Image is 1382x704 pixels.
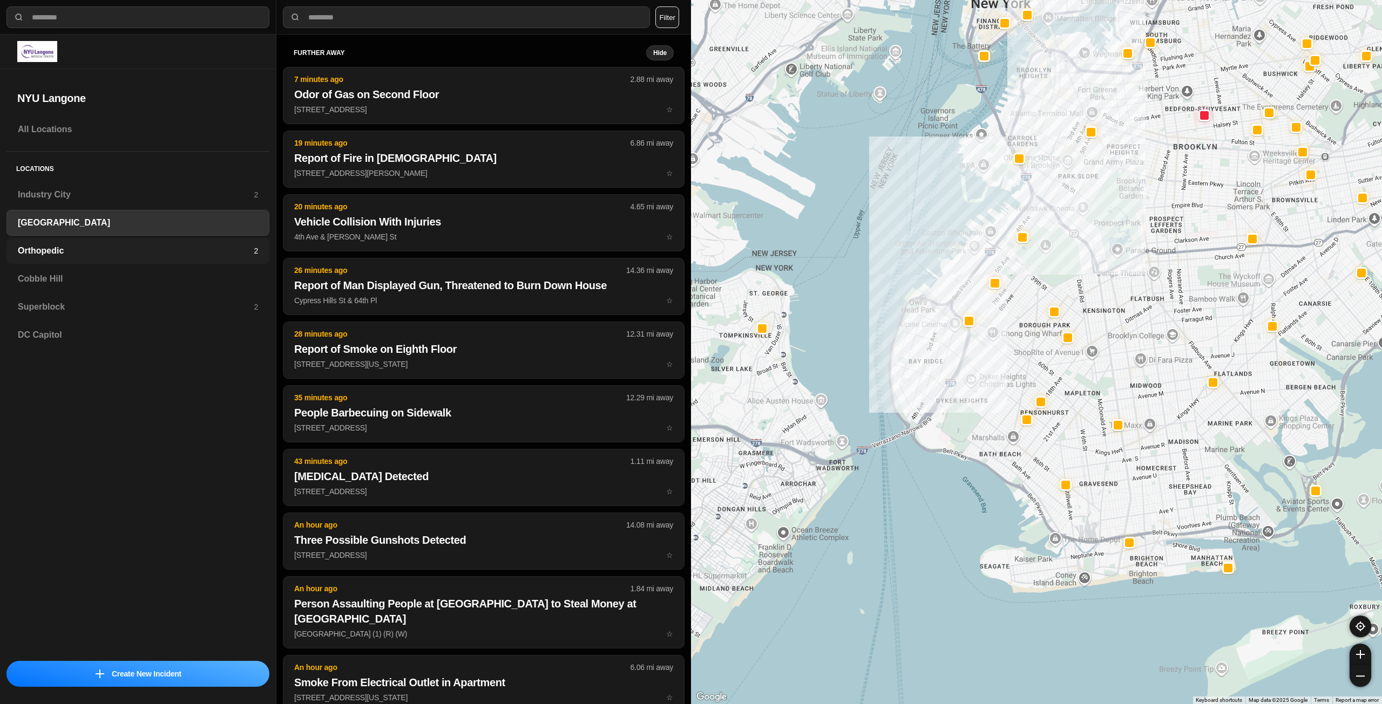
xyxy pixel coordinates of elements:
img: logo [17,41,57,62]
a: [GEOGRAPHIC_DATA] [6,210,269,236]
a: An hour ago1.84 mi awayPerson Assaulting People at [GEOGRAPHIC_DATA] to Steal Money at [GEOGRAPHI... [283,629,685,638]
h5: further away [294,49,646,57]
p: An hour ago [294,583,631,594]
a: 43 minutes ago1.11 mi away[MEDICAL_DATA] Detected[STREET_ADDRESS]star [283,487,685,496]
p: An hour ago [294,520,626,530]
p: 6.86 mi away [631,138,673,148]
p: 19 minutes ago [294,138,631,148]
button: Filter [655,6,679,28]
span: star [666,423,673,432]
p: 2.88 mi away [631,74,673,85]
h3: Orthopedic [18,244,254,257]
button: An hour ago1.84 mi awayPerson Assaulting People at [GEOGRAPHIC_DATA] to Steal Money at [GEOGRAPHI... [283,576,685,648]
small: Hide [653,49,667,57]
p: 12.31 mi away [626,329,673,339]
p: Create New Incident [112,668,181,679]
a: 28 minutes ago12.31 mi awayReport of Smoke on Eighth Floor[STREET_ADDRESS][US_STATE]star [283,359,685,368]
h3: All Locations [18,123,258,136]
a: Cobble Hill [6,266,269,292]
p: 4th Ave & [PERSON_NAME] St [294,231,673,242]
p: An hour ago [294,662,631,673]
button: 26 minutes ago14.36 mi awayReport of Man Displayed Gun, Threatened to Burn Down HouseCypress Hill... [283,258,685,315]
a: Open this area in Google Maps (opens a new window) [694,690,729,704]
h3: Industry City [18,188,254,201]
span: star [666,360,673,368]
a: 20 minutes ago4.65 mi awayVehicle Collision With Injuries4th Ave & [PERSON_NAME] Ststar [283,232,685,241]
h2: Odor of Gas on Second Floor [294,87,673,102]
a: Report a map error [1336,697,1379,703]
p: 1.11 mi away [631,456,673,467]
a: 19 minutes ago6.86 mi awayReport of Fire in [DEMOGRAPHIC_DATA][STREET_ADDRESS][PERSON_NAME]star [283,168,685,177]
p: 43 minutes ago [294,456,631,467]
a: Terms (opens in new tab) [1314,697,1329,703]
button: zoom-in [1350,644,1371,665]
h2: Person Assaulting People at [GEOGRAPHIC_DATA] to Steal Money at [GEOGRAPHIC_DATA] [294,596,673,626]
p: [STREET_ADDRESS][PERSON_NAME] [294,168,673,179]
button: zoom-out [1350,665,1371,687]
p: 2 [254,302,258,312]
a: Industry City2 [6,182,269,208]
button: Keyboard shortcuts [1196,696,1242,704]
h2: [MEDICAL_DATA] Detected [294,469,673,484]
img: icon [96,669,104,678]
h2: Vehicle Collision With Injuries [294,214,673,229]
p: 28 minutes ago [294,329,626,339]
span: star [666,105,673,114]
span: star [666,233,673,241]
button: 7 minutes ago2.88 mi awayOdor of Gas on Second Floor[STREET_ADDRESS]star [283,67,685,124]
p: Cypress Hills St & 64th Pl [294,295,673,306]
p: 7 minutes ago [294,74,631,85]
p: 2 [254,245,258,256]
span: star [666,169,673,177]
p: 14.08 mi away [626,520,673,530]
p: 12.29 mi away [626,392,673,403]
p: [STREET_ADDRESS][US_STATE] [294,692,673,703]
p: 20 minutes ago [294,201,631,212]
button: 28 minutes ago12.31 mi awayReport of Smoke on Eighth Floor[STREET_ADDRESS][US_STATE]star [283,322,685,379]
p: [STREET_ADDRESS] [294,422,673,433]
p: [STREET_ADDRESS] [294,550,673,561]
h5: Locations [6,152,269,182]
a: 35 minutes ago12.29 mi awayPeople Barbecuing on Sidewalk[STREET_ADDRESS]star [283,423,685,432]
a: An hour ago14.08 mi awayThree Possible Gunshots Detected[STREET_ADDRESS]star [283,550,685,559]
button: 35 minutes ago12.29 mi awayPeople Barbecuing on Sidewalk[STREET_ADDRESS]star [283,385,685,442]
img: zoom-in [1356,650,1365,659]
p: 1.84 mi away [631,583,673,594]
button: 20 minutes ago4.65 mi awayVehicle Collision With Injuries4th Ave & [PERSON_NAME] Ststar [283,194,685,251]
h3: [GEOGRAPHIC_DATA] [18,216,258,229]
p: [STREET_ADDRESS] [294,104,673,115]
h3: Cobble Hill [18,272,258,285]
img: zoom-out [1356,672,1365,680]
h3: Superblock [18,300,254,313]
img: search [13,12,24,23]
a: 26 minutes ago14.36 mi awayReport of Man Displayed Gun, Threatened to Burn Down HouseCypress Hill... [283,296,685,305]
a: All Locations [6,117,269,142]
a: Superblock2 [6,294,269,320]
p: 14.36 mi away [626,265,673,276]
a: An hour ago6.06 mi awaySmoke From Electrical Outlet in Apartment[STREET_ADDRESS][US_STATE]star [283,693,685,702]
h2: Report of Fire in [DEMOGRAPHIC_DATA] [294,151,673,166]
button: 19 minutes ago6.86 mi awayReport of Fire in [DEMOGRAPHIC_DATA][STREET_ADDRESS][PERSON_NAME]star [283,131,685,188]
img: recenter [1356,621,1365,631]
button: recenter [1350,616,1371,637]
a: 7 minutes ago2.88 mi awayOdor of Gas on Second Floor[STREET_ADDRESS]star [283,105,685,114]
span: star [666,693,673,702]
h2: Report of Man Displayed Gun, Threatened to Burn Down House [294,278,673,293]
button: iconCreate New Incident [6,661,269,687]
span: star [666,551,673,559]
button: Hide [646,45,674,60]
h2: Three Possible Gunshots Detected [294,532,673,548]
span: Map data ©2025 Google [1249,697,1308,703]
p: 6.06 mi away [631,662,673,673]
img: Google [694,690,729,704]
h2: People Barbecuing on Sidewalk [294,405,673,420]
span: star [666,296,673,305]
button: An hour ago14.08 mi awayThree Possible Gunshots Detected[STREET_ADDRESS]star [283,512,685,570]
span: star [666,487,673,496]
p: 35 minutes ago [294,392,626,403]
a: DC Capitol [6,322,269,348]
p: 26 minutes ago [294,265,626,276]
img: search [290,12,301,23]
p: 2 [254,189,258,200]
